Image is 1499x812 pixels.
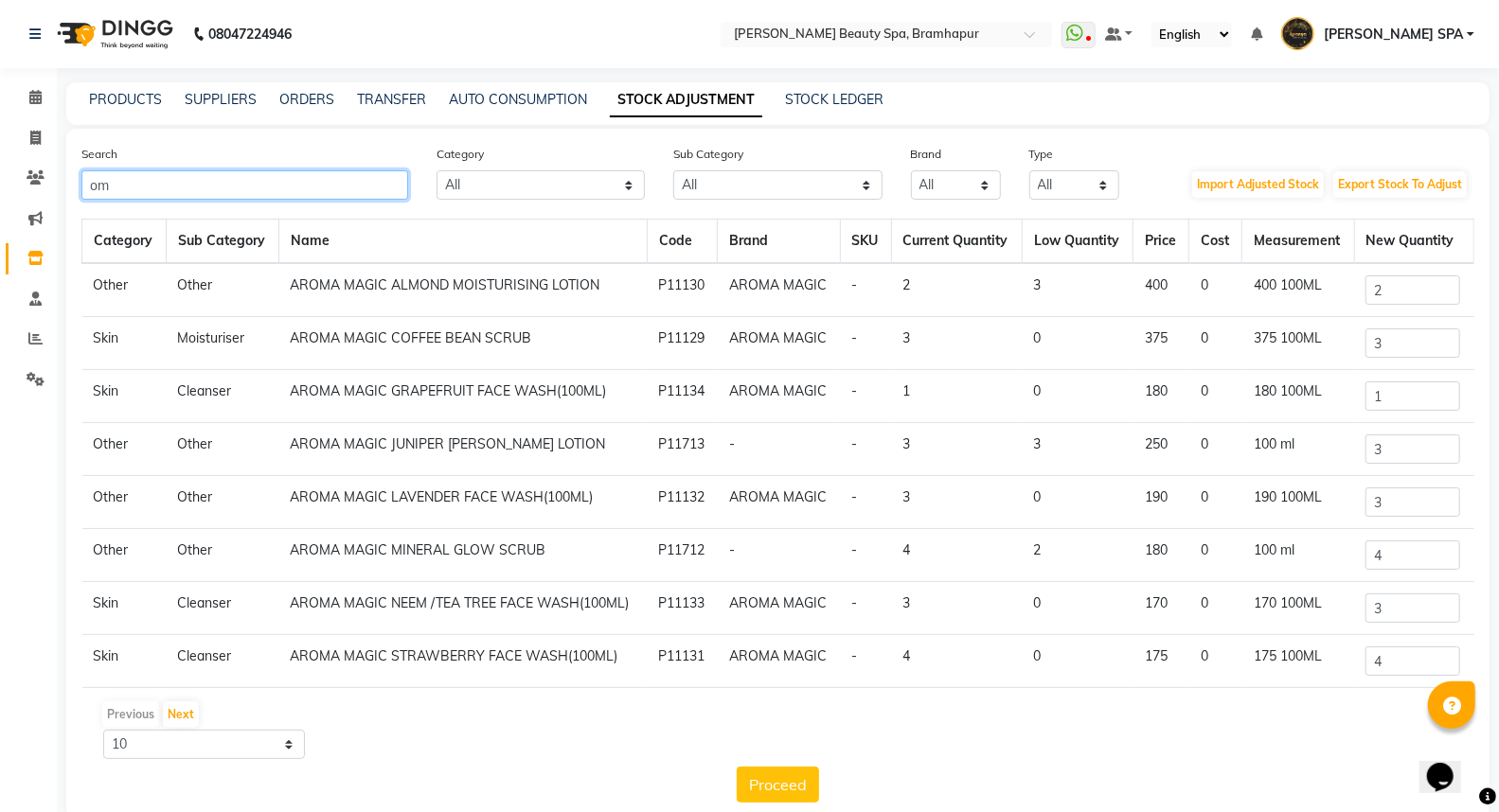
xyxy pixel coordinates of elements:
[278,476,647,529] td: AROMA MAGIC LAVENDER FACE WASH(100ML)
[1189,263,1242,317] td: 0
[1419,736,1480,793] iframe: chat widget
[1023,317,1133,370] td: 0
[718,370,840,423] td: AROMA MAGIC
[1023,688,1133,741] td: 2
[891,370,1023,423] td: 1
[840,529,891,582] td: -
[647,582,717,635] td: P11133
[891,688,1023,741] td: 2
[891,476,1023,529] td: 3
[840,476,891,529] td: -
[647,688,717,741] td: P11709
[840,582,891,635] td: -
[357,91,426,108] a: TRANSFER
[1133,317,1189,370] td: 375
[437,146,484,163] label: Category
[1354,220,1473,264] th: New Quantity
[785,91,883,108] a: STOCK LEDGER
[718,220,840,264] th: Brand
[82,688,167,741] td: Other
[1242,423,1354,476] td: 100 ml
[1023,263,1133,317] td: 3
[1023,476,1133,529] td: 0
[166,370,278,423] td: Cleanser
[1133,476,1189,529] td: 190
[1189,582,1242,635] td: 0
[81,146,117,163] label: Search
[1242,635,1354,688] td: 175 100ML
[166,423,278,476] td: Other
[1023,582,1133,635] td: 0
[891,263,1023,317] td: 2
[610,83,762,117] a: STOCK ADJUSTMENT
[166,220,278,264] th: Sub Category
[1189,476,1242,529] td: 0
[166,476,278,529] td: Other
[911,146,942,163] label: Brand
[449,91,587,108] a: AUTO CONSUMPTION
[1189,317,1242,370] td: 0
[278,370,647,423] td: AROMA MAGIC GRAPEFRUIT FACE WASH(100ML)
[279,91,334,108] a: ORDERS
[163,701,199,728] button: Next
[1242,220,1354,264] th: Measurement
[1133,263,1189,317] td: 400
[82,635,167,688] td: Skin
[81,170,408,200] input: Search Product
[891,423,1023,476] td: 3
[48,8,178,61] img: logo
[840,423,891,476] td: -
[278,635,647,688] td: AROMA MAGIC STRAWBERRY FACE WASH(100ML)
[840,635,891,688] td: -
[82,220,167,264] th: Category
[1242,263,1354,317] td: 400 100ML
[1242,370,1354,423] td: 180 100ML
[82,423,167,476] td: Other
[647,263,717,317] td: P11130
[208,8,292,61] b: 08047224946
[840,370,891,423] td: -
[82,529,167,582] td: Other
[840,317,891,370] td: -
[1133,529,1189,582] td: 180
[647,317,717,370] td: P11129
[278,317,647,370] td: AROMA MAGIC COFFEE BEAN SCRUB
[718,529,840,582] td: -
[1133,220,1189,264] th: Price
[647,423,717,476] td: P11713
[278,423,647,476] td: AROMA MAGIC JUNIPER [PERSON_NAME] LOTION
[166,582,278,635] td: Cleanser
[1189,688,1242,741] td: 0
[1242,529,1354,582] td: 100 ml
[718,423,840,476] td: -
[278,263,647,317] td: AROMA MAGIC ALMOND MOISTURISING LOTION
[647,220,717,264] th: Code
[673,146,743,163] label: Sub Category
[718,317,840,370] td: AROMA MAGIC
[1242,476,1354,529] td: 190 100ML
[1324,25,1463,44] span: [PERSON_NAME] SPA
[82,476,167,529] td: Other
[1281,17,1314,50] img: ANANYA SPA
[1023,529,1133,582] td: 2
[278,220,647,264] th: Name
[278,529,647,582] td: AROMA MAGIC MINERAL GLOW SCRUB
[82,370,167,423] td: Skin
[1133,582,1189,635] td: 170
[82,263,167,317] td: Other
[718,635,840,688] td: AROMA MAGIC
[1189,529,1242,582] td: 0
[166,529,278,582] td: Other
[1333,171,1467,198] button: Export Stock To Adjust
[891,582,1023,635] td: 3
[1189,635,1242,688] td: 0
[647,635,717,688] td: P11131
[1133,423,1189,476] td: 250
[82,582,167,635] td: Skin
[1023,220,1133,264] th: Low Quantity
[1189,220,1242,264] th: Cost
[166,317,278,370] td: Moisturiser
[647,529,717,582] td: P11712
[166,635,278,688] td: Cleanser
[840,220,891,264] th: SKU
